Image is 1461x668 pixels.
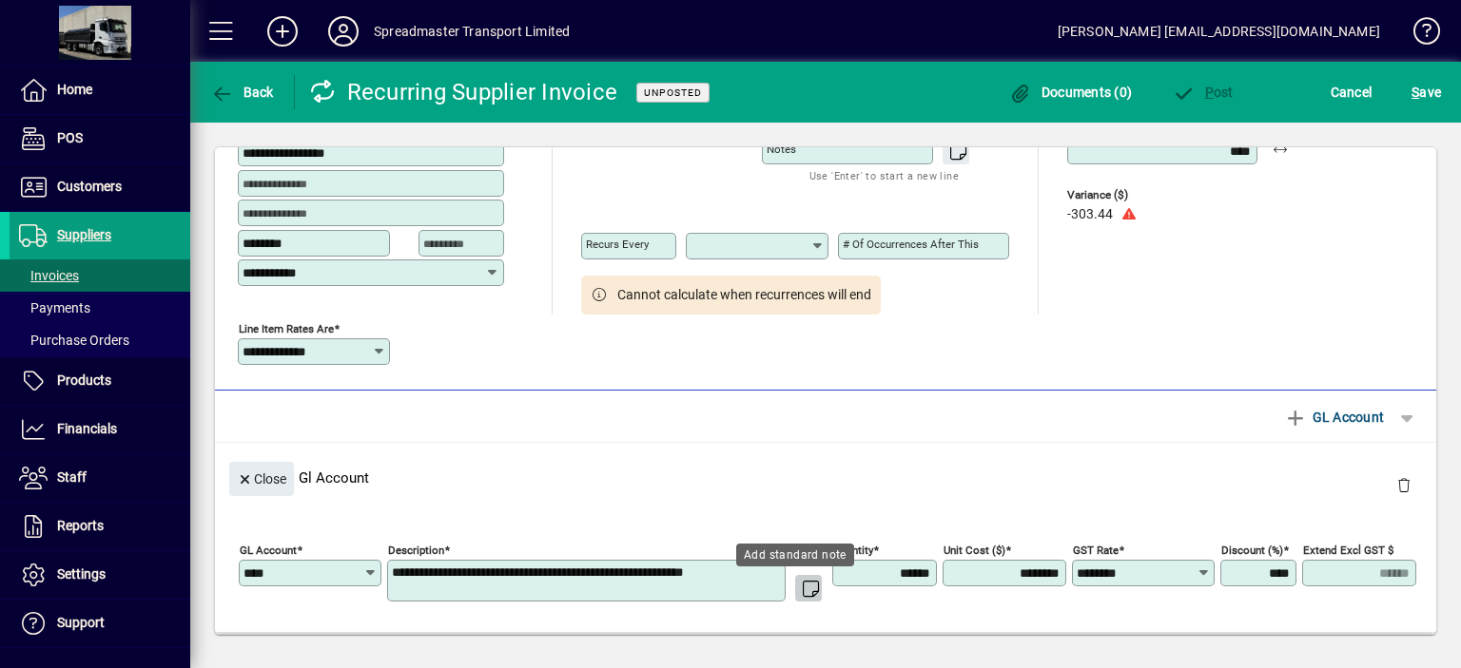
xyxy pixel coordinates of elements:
span: Reports [57,518,104,533]
mat-label: Description [388,544,444,557]
button: Add [252,14,313,48]
app-page-header-button: Back [190,75,295,109]
span: Invoices [19,268,79,283]
span: Support [57,615,105,630]
span: Close [237,464,286,495]
a: Customers [10,163,190,211]
span: Staff [57,469,87,485]
div: Add standard note [736,544,854,566]
span: POS [57,130,83,145]
span: ave [1412,77,1441,107]
span: S [1412,85,1419,100]
span: ost [1172,85,1234,100]
span: Unposted [644,86,702,99]
span: Cannot calculate when recurrences will end [617,285,871,305]
span: Products [57,372,111,388]
mat-label: Extend excl GST $ [1303,544,1393,557]
button: Back [205,75,279,109]
a: Home [10,67,190,114]
button: Close [229,462,294,496]
a: Settings [10,551,190,599]
span: Purchase Orders [19,333,129,348]
mat-label: GL Account [240,544,297,557]
mat-label: Line item rates are [239,322,334,335]
button: Cancel [1326,75,1377,109]
a: Knowledge Base [1399,4,1437,66]
span: -303.44 [1067,207,1113,222]
mat-label: Discount (%) [1221,544,1283,557]
a: Products [10,357,190,405]
a: Support [10,600,190,647]
div: Gl Account [215,443,1436,512]
span: Settings [57,566,106,582]
span: Suppliers [57,227,111,242]
mat-label: # of occurrences after this [843,238,979,251]
span: Back [210,85,274,100]
span: Home [57,82,92,97]
span: GL Account [1284,402,1384,432]
button: Save [1407,75,1446,109]
button: GL Account [1275,400,1393,434]
a: POS [10,115,190,162]
a: Reports [10,503,190,550]
button: Post [1167,75,1238,109]
a: Staff [10,454,190,502]
button: Profile [313,14,374,48]
span: Payments [19,300,90,315]
div: Recurring Supplier Invoice [309,77,618,107]
span: P [1205,85,1214,100]
app-page-header-button: Delete [1381,476,1427,493]
a: Payments [10,292,190,324]
span: Cancel [1331,77,1373,107]
span: Variance ($) [1067,189,1181,201]
span: Financials [57,421,117,436]
a: Purchase Orders [10,324,190,356]
mat-label: Unit Cost ($) [944,544,1005,557]
a: Invoices [10,259,190,292]
div: Spreadmaster Transport Limited [374,16,570,47]
span: Customers [57,179,122,194]
button: Documents (0) [1003,75,1137,109]
mat-label: GST rate [1073,544,1119,557]
mat-hint: Use 'Enter' to start a new line [809,164,959,186]
a: Financials [10,406,190,453]
app-page-header-button: Close [224,469,299,487]
span: Documents (0) [1008,85,1132,100]
button: Delete [1381,462,1427,507]
div: [PERSON_NAME] [EMAIL_ADDRESS][DOMAIN_NAME] [1058,16,1380,47]
mat-label: Notes [767,143,796,156]
mat-label: Recurs every [586,238,649,251]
